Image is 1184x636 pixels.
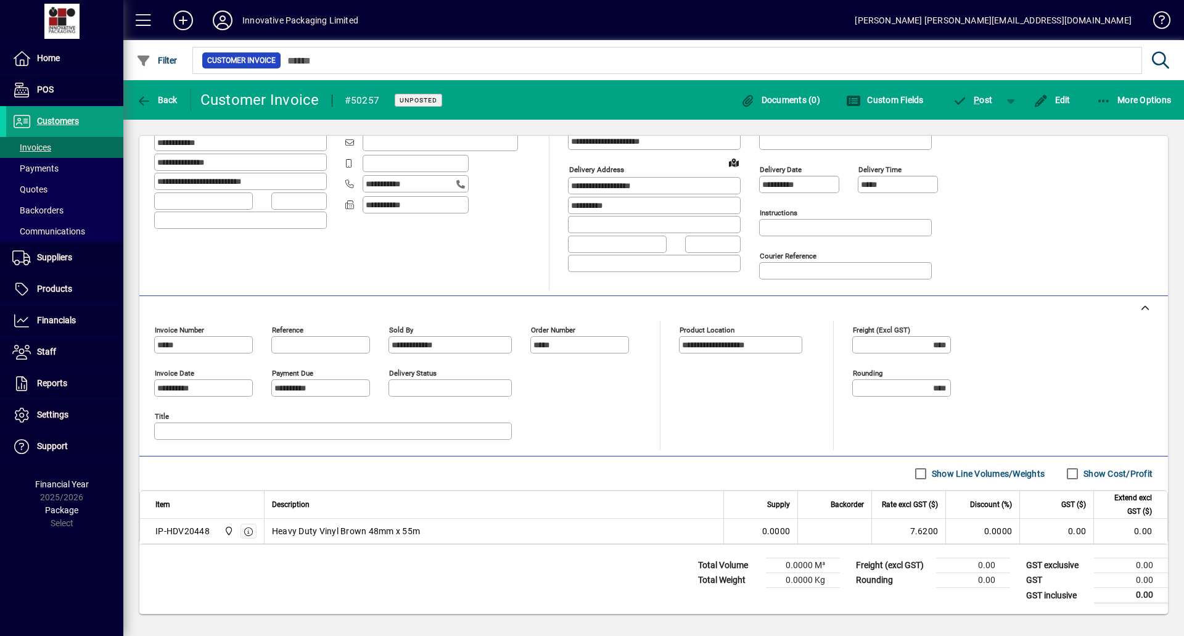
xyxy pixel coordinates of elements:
[1094,588,1168,603] td: 0.00
[945,519,1019,543] td: 0.0000
[6,431,123,462] a: Support
[6,242,123,273] a: Suppliers
[272,326,303,334] mat-label: Reference
[123,89,191,111] app-page-header-button: Back
[155,369,194,378] mat-label: Invoice date
[6,43,123,74] a: Home
[37,410,68,419] span: Settings
[12,163,59,173] span: Payments
[400,96,437,104] span: Unposted
[133,89,181,111] button: Back
[853,369,882,378] mat-label: Rounding
[1034,95,1071,105] span: Edit
[680,326,734,334] mat-label: Product location
[879,525,938,537] div: 7.6200
[242,10,358,30] div: Innovative Packaging Limited
[1144,2,1169,43] a: Knowledge Base
[272,498,310,511] span: Description
[1020,573,1094,588] td: GST
[740,95,820,105] span: Documents (0)
[1019,519,1093,543] td: 0.00
[936,573,1010,588] td: 0.00
[947,89,999,111] button: Post
[37,347,56,357] span: Staff
[155,412,169,421] mat-label: Title
[37,85,54,94] span: POS
[855,10,1132,30] div: [PERSON_NAME] [PERSON_NAME][EMAIL_ADDRESS][DOMAIN_NAME]
[45,505,78,515] span: Package
[858,165,902,174] mat-label: Delivery time
[1020,558,1094,573] td: GST exclusive
[221,524,235,538] span: Innovative Packaging
[6,137,123,158] a: Invoices
[37,315,76,325] span: Financials
[12,142,51,152] span: Invoices
[200,90,319,110] div: Customer Invoice
[37,53,60,63] span: Home
[136,95,178,105] span: Back
[1030,89,1074,111] button: Edit
[1093,519,1167,543] td: 0.00
[389,369,437,378] mat-label: Delivery status
[766,558,840,573] td: 0.0000 M³
[155,326,204,334] mat-label: Invoice number
[762,525,791,537] span: 0.0000
[6,200,123,221] a: Backorders
[850,558,936,573] td: Freight (excl GST)
[882,498,938,511] span: Rate excl GST ($)
[207,54,276,67] span: Customer Invoice
[831,498,864,511] span: Backorder
[6,305,123,336] a: Financials
[6,274,123,305] a: Products
[953,95,993,105] span: ost
[6,400,123,431] a: Settings
[389,326,413,334] mat-label: Sold by
[843,89,927,111] button: Custom Fields
[1093,89,1175,111] button: More Options
[155,498,170,511] span: Item
[846,95,924,105] span: Custom Fields
[692,558,766,573] td: Total Volume
[1081,468,1153,480] label: Show Cost/Profit
[760,252,816,260] mat-label: Courier Reference
[345,91,380,110] div: #50257
[136,56,178,65] span: Filter
[203,9,242,31] button: Profile
[974,95,979,105] span: P
[760,209,797,217] mat-label: Instructions
[155,525,210,537] div: IP-HDV20448
[12,205,64,215] span: Backorders
[850,573,936,588] td: Rounding
[767,498,790,511] span: Supply
[853,326,910,334] mat-label: Freight (excl GST)
[1020,588,1094,603] td: GST inclusive
[724,152,744,172] a: View on map
[737,89,823,111] button: Documents (0)
[6,158,123,179] a: Payments
[272,525,420,537] span: Heavy Duty Vinyl Brown 48mm x 55m
[37,284,72,294] span: Products
[12,184,47,194] span: Quotes
[929,468,1045,480] label: Show Line Volumes/Weights
[1101,491,1152,518] span: Extend excl GST ($)
[12,226,85,236] span: Communications
[531,326,575,334] mat-label: Order number
[970,498,1012,511] span: Discount (%)
[1094,558,1168,573] td: 0.00
[1061,498,1086,511] span: GST ($)
[1096,95,1172,105] span: More Options
[37,378,67,388] span: Reports
[936,558,1010,573] td: 0.00
[6,221,123,242] a: Communications
[37,116,79,126] span: Customers
[37,252,72,262] span: Suppliers
[1094,573,1168,588] td: 0.00
[163,9,203,31] button: Add
[6,368,123,399] a: Reports
[133,49,181,72] button: Filter
[6,337,123,368] a: Staff
[35,479,89,489] span: Financial Year
[766,573,840,588] td: 0.0000 Kg
[37,441,68,451] span: Support
[760,165,802,174] mat-label: Delivery date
